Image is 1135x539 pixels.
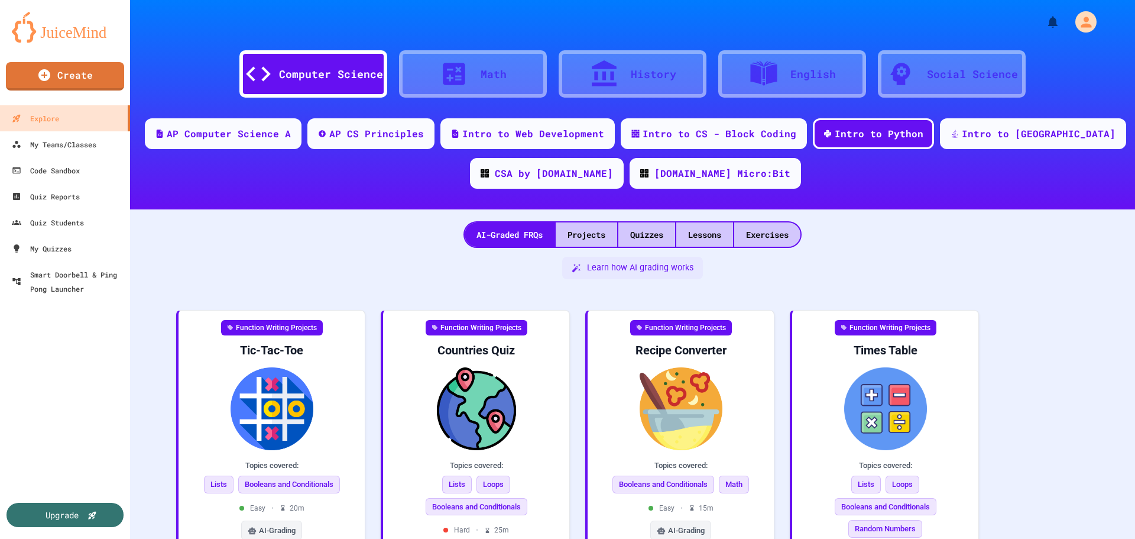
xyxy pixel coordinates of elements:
span: Booleans and Conditionals [612,476,714,493]
div: Exercises [734,222,800,247]
iframe: chat widget [1037,440,1123,490]
div: Intro to CS - Block Coding [643,127,796,141]
span: Booleans and Conditionals [238,476,340,493]
iframe: chat widget [1085,492,1123,527]
div: [DOMAIN_NAME] Micro:Bit [654,166,790,180]
div: Function Writing Projects [426,320,527,335]
div: Intro to [GEOGRAPHIC_DATA] [962,127,1115,141]
span: • [680,503,683,514]
div: Topics covered: [393,460,560,472]
div: Topics covered: [188,460,355,472]
span: Math [719,476,749,493]
div: Explore [12,111,59,125]
span: Lists [851,476,881,493]
div: Intro to Web Development [462,127,604,141]
img: Times Table [802,367,969,450]
div: English [790,66,836,82]
img: Recipe Converter [597,367,764,450]
span: Learn how AI grading works [587,262,693,275]
div: Tic-Tac-Toe [188,343,355,358]
img: Countries Quiz [393,367,560,450]
div: Topics covered: [802,460,969,472]
div: Quiz Students [12,215,84,230]
span: • [476,525,478,535]
div: AP Computer Science A [167,127,291,141]
div: Easy 20 m [239,503,304,514]
div: Computer Science [279,66,383,82]
div: Social Science [927,66,1018,82]
div: Projects [556,222,617,247]
div: Code Sandbox [12,163,80,177]
div: History [631,66,676,82]
span: AI-Grading [668,525,705,537]
div: Smart Doorbell & Ping Pong Launcher [12,267,125,296]
div: Lessons [676,222,733,247]
div: My Teams/Classes [12,137,96,151]
div: Easy 15 m [648,503,714,514]
div: Countries Quiz [393,343,560,358]
div: Function Writing Projects [630,320,732,335]
span: Booleans and Conditionals [835,498,936,516]
span: Lists [442,476,472,493]
span: Loops [886,476,919,493]
div: My Account [1063,8,1100,35]
img: CODE_logo_RGB.png [481,169,489,177]
div: Math [481,66,507,82]
div: Function Writing Projects [221,320,323,335]
a: Create [6,62,124,91]
div: Upgrade [46,509,79,521]
div: Quizzes [618,222,675,247]
div: My Quizzes [12,241,72,256]
div: Function Writing Projects [835,320,936,335]
span: Lists [204,476,234,493]
div: CSA by [DOMAIN_NAME] [495,166,613,180]
img: logo-orange.svg [12,12,118,43]
span: Random Numbers [848,520,922,538]
div: Intro to Python [835,127,923,141]
span: Booleans and Conditionals [426,498,527,516]
div: AP CS Principles [329,127,424,141]
div: Quiz Reports [12,189,80,204]
span: AI-Grading [259,525,296,537]
div: AI-Graded FRQs [465,222,554,247]
img: CODE_logo_RGB.png [640,169,648,177]
div: Recipe Converter [597,343,764,358]
img: Tic-Tac-Toe [188,367,355,450]
span: Loops [476,476,510,493]
div: Hard 25 m [443,525,509,535]
span: • [271,503,274,514]
div: Topics covered: [597,460,764,472]
div: My Notifications [1024,12,1063,32]
div: Times Table [802,343,969,358]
